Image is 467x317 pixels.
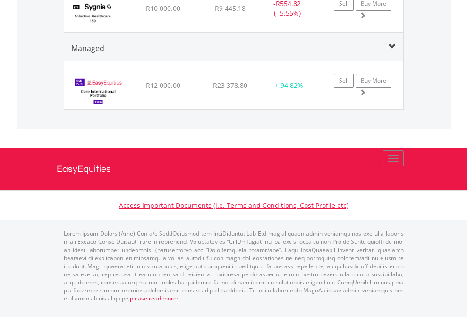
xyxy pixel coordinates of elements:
[64,230,404,302] p: Lorem Ipsum Dolors (Ame) Con a/e SeddOeiusmod tem InciDiduntut Lab Etd mag aliquaen admin veniamq...
[69,73,128,107] img: EasyEquities%20Core%20International%20Portfolio%20TFSA.jpg
[215,4,246,13] span: R9 445.18
[71,43,104,53] span: Managed
[265,81,313,90] div: + 94.82%
[334,74,354,88] a: Sell
[57,148,411,190] a: EasyEquities
[356,74,391,88] a: Buy More
[146,81,180,90] span: R12 000.00
[130,294,178,302] a: please read more:
[213,81,247,90] span: R23 378.80
[119,201,348,210] a: Access Important Documents (i.e. Terms and Conditions, Cost Profile etc)
[146,4,180,13] span: R10 000.00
